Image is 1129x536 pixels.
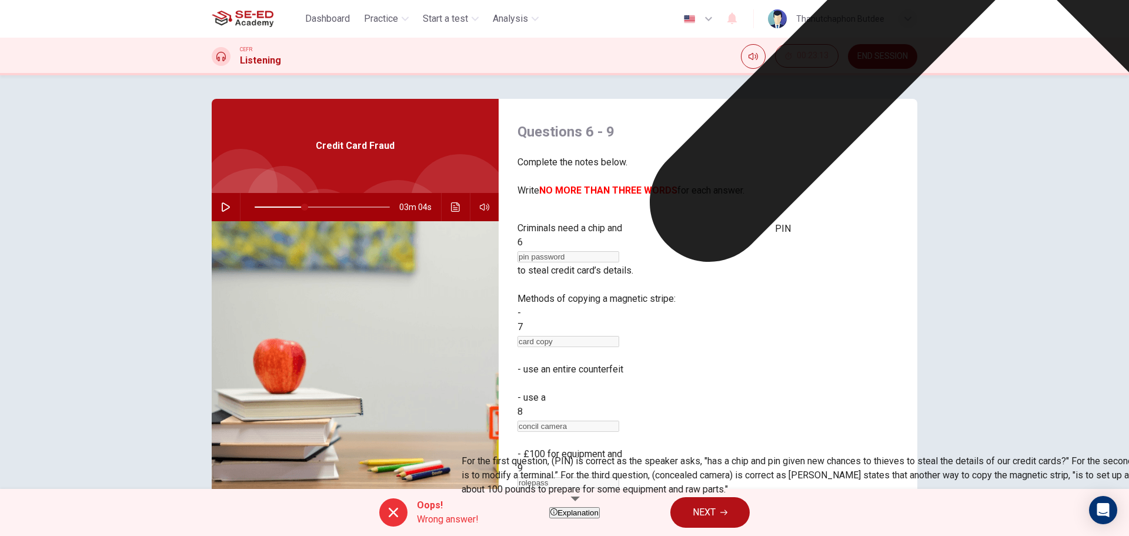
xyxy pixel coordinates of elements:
[305,12,350,26] span: Dashboard
[212,221,499,508] img: Credit Card Fraud
[417,512,479,527] span: Wrong answer!
[423,12,468,26] span: Start a test
[399,193,441,221] span: 03m 04s
[316,139,395,153] span: Credit Card Fraud
[1089,496,1117,524] div: Open Intercom Messenger
[240,54,281,68] h1: Listening
[557,508,599,517] span: Explanation
[212,7,273,31] img: SE-ED Academy logo
[693,504,716,521] span: NEXT
[364,12,398,26] span: Practice
[446,193,465,221] button: Click to see the audio transcription
[417,498,479,512] span: Oops!
[240,45,252,54] span: CEFR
